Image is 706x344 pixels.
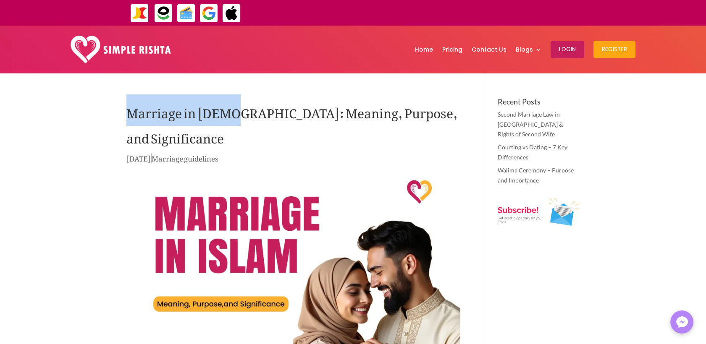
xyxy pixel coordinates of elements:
img: ApplePay-icon [222,4,241,23]
a: Second Marriage Law in [GEOGRAPHIC_DATA] & Rights of Second Wife [498,111,563,138]
h1: Marriage in [DEMOGRAPHIC_DATA]: Meaning, Purpose, and Significance [126,98,460,152]
a: Walima Ceremony – Purpose and Importance [498,167,574,184]
strong: ایزی پیسہ [406,5,425,20]
strong: جاز کیش [427,5,444,20]
a: Home [415,28,433,71]
button: Register [593,41,635,58]
h4: Recent Posts [498,98,580,109]
a: Login [551,28,584,71]
span: [DATE] [126,148,151,166]
img: GooglePay-icon [199,4,218,23]
button: Login [551,41,584,58]
a: Marriage guidelines [152,148,218,166]
a: Courting vs Dating – 7 Key Differences [498,143,567,161]
a: Pricing [442,28,462,71]
a: Blogs [516,28,541,71]
div: ایپ میں پیمنٹ صرف گوگل پے اور ایپل پے کے ذریعے ممکن ہے۔ ، یا کریڈٹ کارڈ کے ذریعے ویب سائٹ پر ہوگی۔ [267,8,629,18]
img: EasyPaisa-icon [154,4,173,23]
p: | [126,152,460,169]
a: Contact Us [472,28,507,71]
a: Register [593,28,635,71]
img: Messenger [674,314,690,331]
img: Credit Cards [177,4,196,23]
img: JazzCash-icon [130,4,149,23]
